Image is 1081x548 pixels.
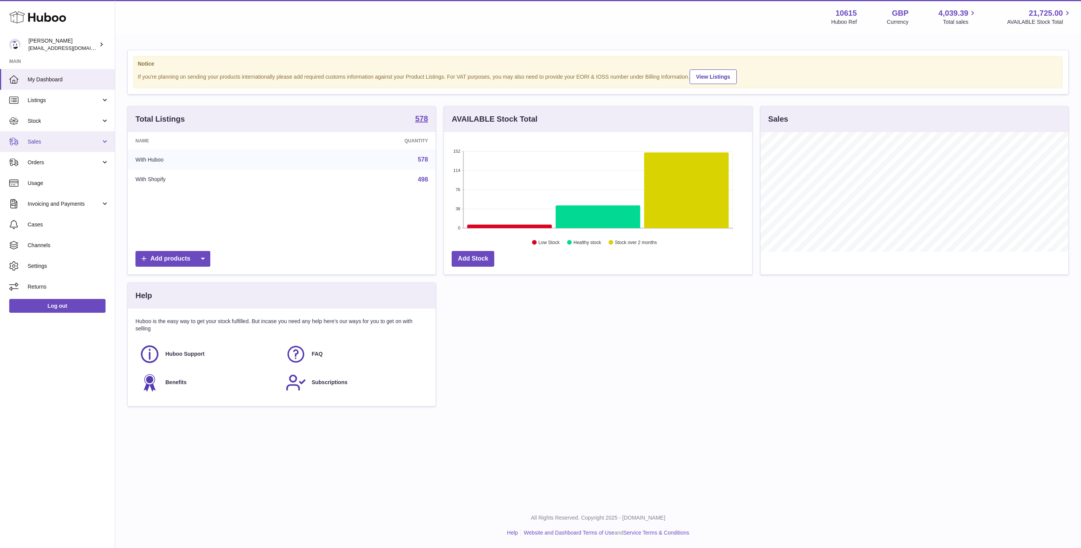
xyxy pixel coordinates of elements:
text: 0 [458,226,460,230]
a: Benefits [139,372,278,393]
span: Invoicing and Payments [28,200,101,208]
th: Name [128,132,294,150]
span: 21,725.00 [1029,8,1063,18]
a: Add Stock [452,251,494,267]
a: 4,039.39 Total sales [939,8,977,26]
a: View Listings [690,69,737,84]
strong: 578 [415,115,428,122]
a: Add products [135,251,210,267]
a: 578 [415,115,428,124]
li: and [521,529,689,536]
div: [PERSON_NAME] [28,37,97,52]
strong: Notice [138,60,1058,68]
p: All Rights Reserved. Copyright 2025 - [DOMAIN_NAME] [121,514,1075,522]
div: Currency [887,18,909,26]
h3: Sales [768,114,788,124]
a: Log out [9,299,106,313]
h3: Total Listings [135,114,185,124]
a: FAQ [286,344,424,365]
div: If you're planning on sending your products internationally please add required customs informati... [138,68,1058,84]
text: 152 [453,149,460,154]
text: Low Stock [538,240,560,245]
a: Service Terms & Conditions [623,530,689,536]
span: Huboo Support [165,350,205,358]
a: 21,725.00 AVAILABLE Stock Total [1007,8,1072,26]
span: Listings [28,97,101,104]
img: fulfillment@fable.com [9,39,21,50]
text: 114 [453,168,460,173]
span: Channels [28,242,109,249]
span: Usage [28,180,109,187]
text: 76 [456,187,460,192]
h3: Help [135,291,152,301]
a: Website and Dashboard Terms of Use [524,530,614,536]
span: Cases [28,221,109,228]
a: Help [507,530,518,536]
span: Stock [28,117,101,125]
td: With Huboo [128,150,294,170]
text: Stock over 2 months [615,240,657,245]
span: Total sales [943,18,977,26]
a: 498 [418,176,428,183]
a: 578 [418,156,428,163]
span: FAQ [312,350,323,358]
span: [EMAIL_ADDRESS][DOMAIN_NAME] [28,45,113,51]
span: Subscriptions [312,379,347,386]
a: Huboo Support [139,344,278,365]
span: Settings [28,262,109,270]
span: Orders [28,159,101,166]
span: Sales [28,138,101,145]
span: Benefits [165,379,186,386]
p: Huboo is the easy way to get your stock fulfilled. But incase you need any help here's our ways f... [135,318,428,332]
div: Huboo Ref [831,18,857,26]
text: Healthy stock [574,240,602,245]
span: My Dashboard [28,76,109,83]
span: 4,039.39 [939,8,969,18]
span: AVAILABLE Stock Total [1007,18,1072,26]
a: Subscriptions [286,372,424,393]
th: Quantity [294,132,436,150]
strong: GBP [892,8,908,18]
h3: AVAILABLE Stock Total [452,114,537,124]
td: With Shopify [128,170,294,190]
strong: 10615 [835,8,857,18]
span: Returns [28,283,109,291]
text: 38 [456,206,460,211]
